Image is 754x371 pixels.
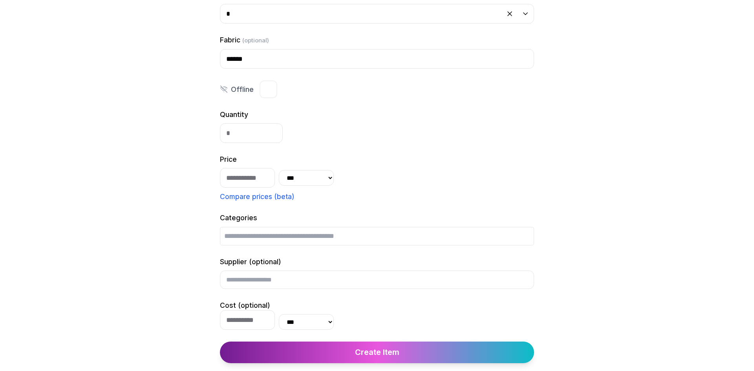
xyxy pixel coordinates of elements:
[220,192,295,201] button: Compare prices (beta)
[220,258,281,266] label: Supplier (optional)
[220,342,534,363] button: Create Item
[220,36,269,44] label: Fabric
[220,301,270,309] label: Cost (optional)
[242,37,269,44] span: ( optional )
[220,214,257,222] label: Categories
[220,155,237,163] label: Price
[220,110,248,119] label: Quantity
[231,84,254,94] span: Offline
